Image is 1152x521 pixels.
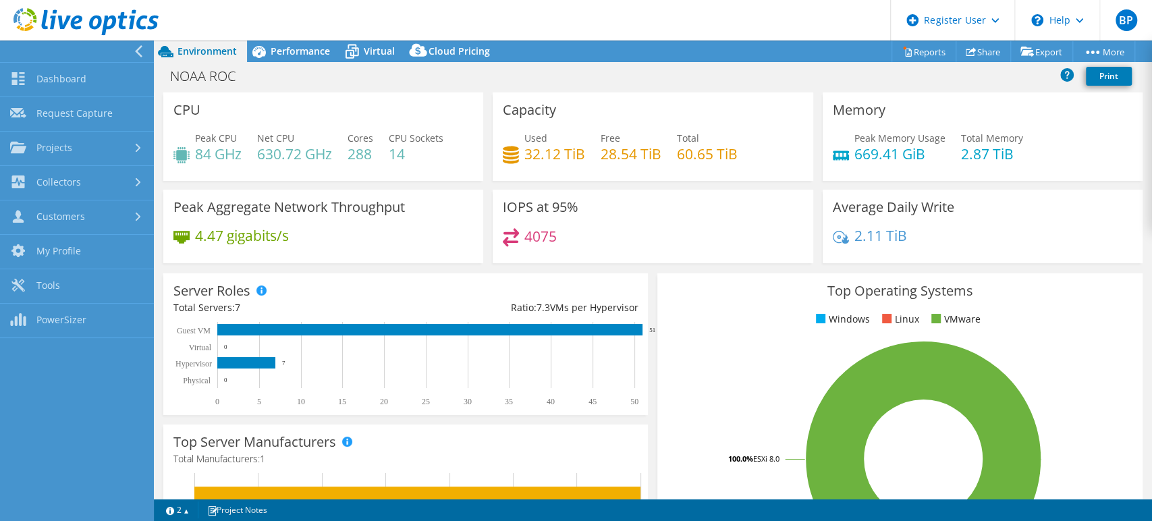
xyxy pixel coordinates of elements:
[536,301,549,314] span: 7.3
[422,397,430,406] text: 25
[406,300,638,315] div: Ratio: VMs per Hypervisor
[503,200,578,215] h3: IOPS at 95%
[157,501,198,518] a: 2
[195,146,242,161] h4: 84 GHz
[961,146,1023,161] h4: 2.87 TiB
[833,103,885,117] h3: Memory
[524,229,557,244] h4: 4075
[173,435,336,449] h3: Top Server Manufacturers
[173,300,406,315] div: Total Servers:
[505,397,513,406] text: 35
[297,397,305,406] text: 10
[195,132,237,144] span: Peak CPU
[215,397,219,406] text: 0
[389,146,443,161] h4: 14
[198,501,277,518] a: Project Notes
[928,312,981,327] li: VMware
[1086,67,1132,86] a: Print
[1072,41,1135,62] a: More
[173,283,250,298] h3: Server Roles
[257,132,294,144] span: Net CPU
[879,312,919,327] li: Linux
[177,326,211,335] text: Guest VM
[175,359,212,368] text: Hypervisor
[464,397,472,406] text: 30
[183,376,211,385] text: Physical
[429,45,490,57] span: Cloud Pricing
[257,146,332,161] h4: 630.72 GHz
[271,45,330,57] span: Performance
[389,132,443,144] span: CPU Sockets
[224,344,227,350] text: 0
[1116,9,1137,31] span: BP
[813,312,870,327] li: Windows
[630,397,638,406] text: 50
[189,343,212,352] text: Virtual
[728,454,753,464] tspan: 100.0%
[164,69,256,84] h1: NOAA ROC
[348,132,373,144] span: Cores
[177,45,237,57] span: Environment
[260,452,265,465] span: 1
[173,103,200,117] h3: CPU
[677,146,738,161] h4: 60.65 TiB
[956,41,1011,62] a: Share
[601,132,620,144] span: Free
[601,146,661,161] h4: 28.54 TiB
[224,377,227,383] text: 0
[854,228,907,243] h4: 2.11 TiB
[753,454,779,464] tspan: ESXi 8.0
[282,360,285,366] text: 7
[338,397,346,406] text: 15
[961,132,1023,144] span: Total Memory
[588,397,597,406] text: 45
[235,301,240,314] span: 7
[547,397,555,406] text: 40
[257,397,261,406] text: 5
[854,146,945,161] h4: 669.41 GiB
[854,132,945,144] span: Peak Memory Usage
[1010,41,1073,62] a: Export
[503,103,556,117] h3: Capacity
[649,327,655,333] text: 51
[667,283,1132,298] h3: Top Operating Systems
[173,451,638,466] h4: Total Manufacturers:
[892,41,956,62] a: Reports
[348,146,373,161] h4: 288
[364,45,395,57] span: Virtual
[173,200,405,215] h3: Peak Aggregate Network Throughput
[1031,14,1043,26] svg: \n
[677,132,699,144] span: Total
[524,132,547,144] span: Used
[380,397,388,406] text: 20
[524,146,585,161] h4: 32.12 TiB
[195,228,289,243] h4: 4.47 gigabits/s
[833,200,954,215] h3: Average Daily Write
